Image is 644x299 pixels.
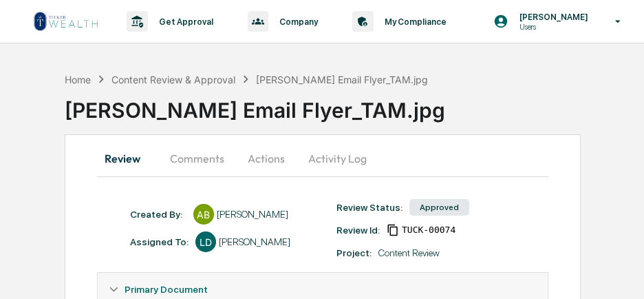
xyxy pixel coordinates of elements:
[336,225,380,236] div: Review Id:
[111,74,235,85] div: Content Review & Approval
[336,202,402,213] div: Review Status:
[65,87,644,123] div: [PERSON_NAME] Email Flyer_TAM.jpg
[235,142,297,175] button: Actions
[97,142,159,175] button: Review
[193,204,214,225] div: AB
[336,247,372,258] div: Project:
[508,12,595,22] p: [PERSON_NAME]
[409,199,469,216] div: Approved
[33,10,99,32] img: logo
[65,74,91,85] div: Home
[148,17,220,27] p: Get Approval
[219,236,290,247] div: [PERSON_NAME]
[217,209,288,220] div: [PERSON_NAME]
[125,284,208,295] span: Primary Document
[130,209,186,220] div: Created By: ‎ ‎
[508,22,595,32] p: Users
[159,142,235,175] button: Comments
[256,74,428,85] div: [PERSON_NAME] Email Flyer_TAM.jpg
[374,17,453,27] p: My Compliance
[402,225,455,236] span: 310daef9-73ca-4656-8f57-b0b1f583ae9a
[130,236,189,247] div: Assigned To:
[97,142,548,175] div: secondary tabs example
[297,142,378,175] button: Activity Log
[378,247,440,258] div: Content Review
[195,231,216,252] div: LD
[268,17,325,27] p: Company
